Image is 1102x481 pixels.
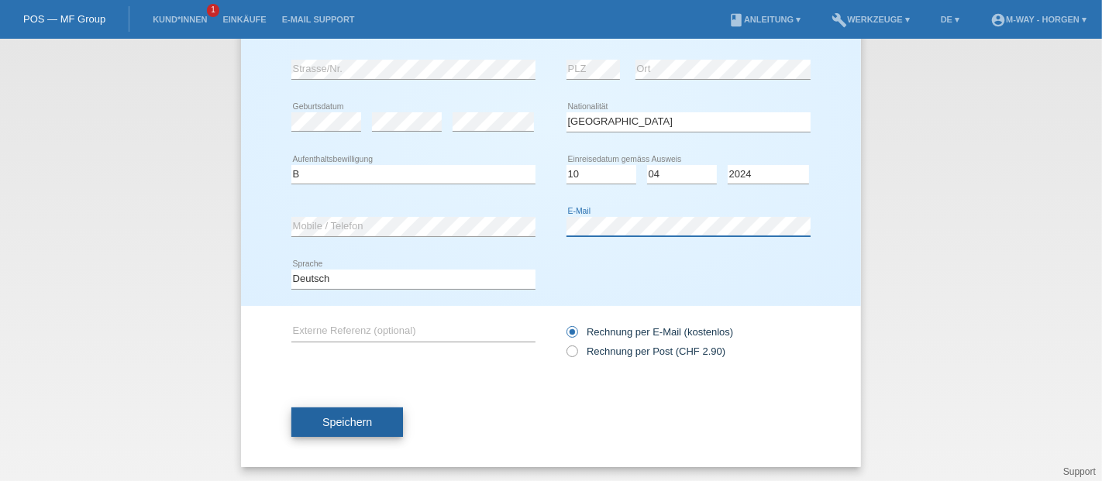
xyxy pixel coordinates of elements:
span: 1 [207,4,219,17]
input: Rechnung per Post (CHF 2.90) [566,345,577,365]
span: Speichern [322,416,372,428]
a: Support [1063,466,1096,477]
label: Rechnung per Post (CHF 2.90) [566,345,725,357]
a: DE ▾ [933,15,967,24]
i: account_circle [990,12,1006,28]
a: account_circlem-way - Horgen ▾ [983,15,1094,24]
a: Kund*innen [145,15,215,24]
a: buildWerkzeuge ▾ [824,15,918,24]
button: Speichern [291,407,403,437]
label: Rechnung per E-Mail (kostenlos) [566,326,733,338]
input: Rechnung per E-Mail (kostenlos) [566,326,577,345]
i: book [728,12,744,28]
a: POS — MF Group [23,13,105,25]
a: E-Mail Support [274,15,363,24]
a: Einkäufe [215,15,274,24]
a: bookAnleitung ▾ [721,15,808,24]
i: build [832,12,847,28]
